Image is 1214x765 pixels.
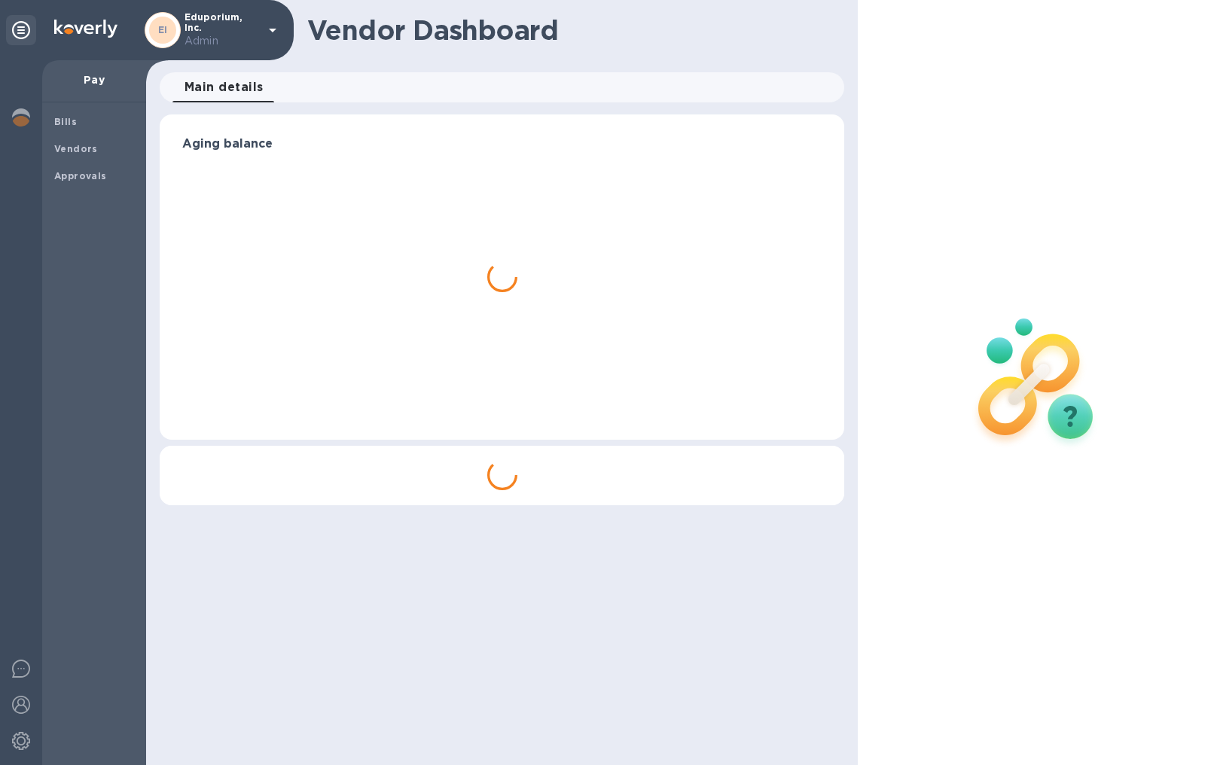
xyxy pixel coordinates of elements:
[158,24,168,35] b: EI
[185,12,260,49] p: Eduporium, Inc.
[6,15,36,45] div: Unpin categories
[54,116,77,127] b: Bills
[185,33,260,49] p: Admin
[185,77,264,98] span: Main details
[182,137,822,151] h3: Aging balance
[54,143,98,154] b: Vendors
[54,170,107,181] b: Approvals
[307,14,834,46] h1: Vendor Dashboard
[54,20,117,38] img: Logo
[54,72,134,87] p: Pay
